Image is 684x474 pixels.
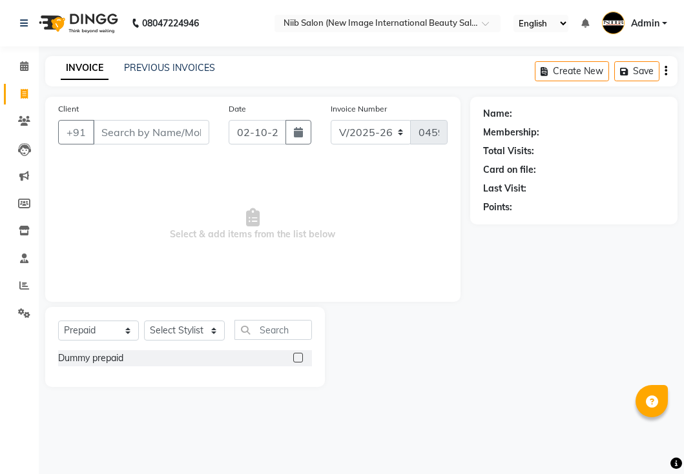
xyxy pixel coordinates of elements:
button: Create New [535,61,609,81]
a: PREVIOUS INVOICES [124,62,215,74]
b: 08047224946 [142,5,199,41]
iframe: chat widget [630,422,671,461]
div: Card on file: [483,163,536,177]
span: Select & add items from the list below [58,160,448,289]
div: Membership: [483,126,539,139]
img: logo [33,5,121,41]
label: Date [229,103,246,115]
label: Client [58,103,79,115]
input: Search by Name/Mobile/Email/Code [93,120,209,144]
button: Save [614,61,659,81]
div: Dummy prepaid [58,351,123,365]
span: Admin [631,17,659,30]
div: Points: [483,201,512,214]
button: +91 [58,120,94,144]
label: Invoice Number [331,103,387,115]
a: INVOICE [61,57,109,80]
div: Last Visit: [483,182,526,195]
input: Search [234,320,312,340]
div: Total Visits: [483,144,534,158]
div: Name: [483,107,512,121]
img: Admin [602,12,625,34]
